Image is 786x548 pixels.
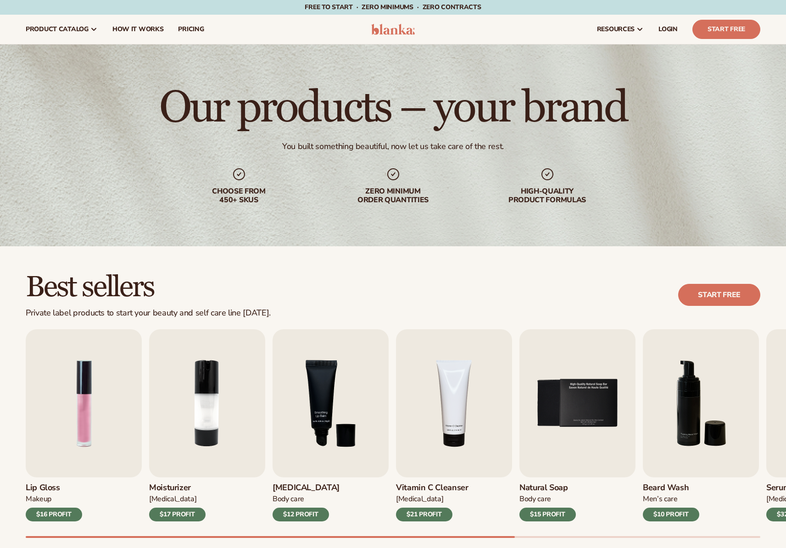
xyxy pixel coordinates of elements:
div: Body Care [273,494,340,504]
span: How It Works [112,26,164,33]
a: 5 / 9 [519,329,635,521]
span: pricing [178,26,204,33]
div: Zero minimum order quantities [334,187,452,205]
a: Start Free [692,20,760,39]
div: Men’s Care [643,494,699,504]
div: You built something beautiful, now let us take care of the rest. [282,141,504,152]
div: $16 PROFIT [26,508,82,521]
a: 4 / 9 [396,329,512,521]
div: High-quality product formulas [489,187,606,205]
h3: Vitamin C Cleanser [396,483,468,493]
a: 2 / 9 [149,329,265,521]
span: resources [597,26,635,33]
div: Makeup [26,494,82,504]
span: product catalog [26,26,89,33]
a: 6 / 9 [643,329,759,521]
h3: [MEDICAL_DATA] [273,483,340,493]
div: $21 PROFIT [396,508,452,521]
h3: Natural Soap [519,483,576,493]
div: Body Care [519,494,576,504]
a: LOGIN [651,15,685,44]
div: $17 PROFIT [149,508,206,521]
a: 1 / 9 [26,329,142,521]
span: LOGIN [658,26,678,33]
div: [MEDICAL_DATA] [396,494,468,504]
span: Free to start · ZERO minimums · ZERO contracts [305,3,481,11]
a: 3 / 9 [273,329,389,521]
div: $12 PROFIT [273,508,329,521]
a: product catalog [18,15,105,44]
div: $15 PROFIT [519,508,576,521]
a: Start free [678,284,760,306]
img: logo [371,24,415,35]
a: How It Works [105,15,171,44]
h3: Lip Gloss [26,483,82,493]
a: pricing [171,15,211,44]
h3: Moisturizer [149,483,206,493]
a: resources [590,15,651,44]
div: [MEDICAL_DATA] [149,494,206,504]
h2: Best sellers [26,272,271,303]
h1: Our products – your brand [159,86,627,130]
h3: Beard Wash [643,483,699,493]
div: Choose from 450+ Skus [180,187,298,205]
div: Private label products to start your beauty and self care line [DATE]. [26,308,271,318]
div: $10 PROFIT [643,508,699,521]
